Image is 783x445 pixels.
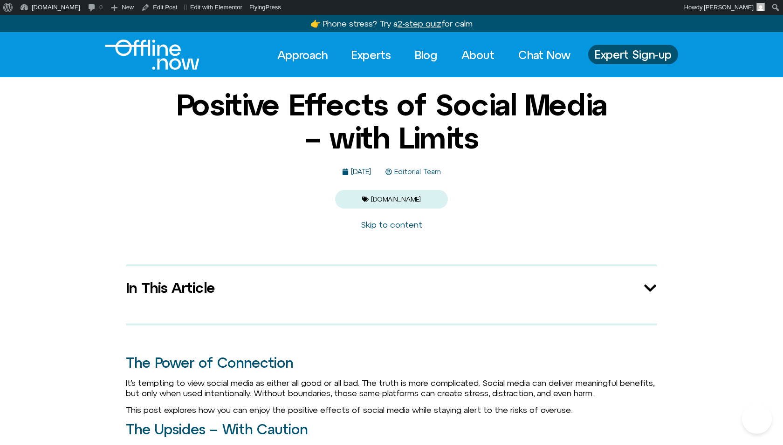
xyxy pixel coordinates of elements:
[361,220,422,229] a: Skip to content
[269,45,336,65] a: Approach
[385,168,441,176] a: Editorial Team
[126,280,643,296] div: In This Article
[392,168,441,176] span: Editorial Team
[406,45,446,65] a: Blog
[126,405,657,415] p: This post explores how you can enjoy the positive effects of social media while staying alert to ...
[588,45,678,64] a: Expert Sign-up
[165,88,618,154] h1: Positive Effects of Social Media – with Limits
[105,40,199,70] img: Offline.Now logo in white. Text of the words offline.now with a line going through the "O"
[742,404,772,434] iframe: Botpress
[371,196,421,203] a: [DOMAIN_NAME]
[351,168,371,175] time: [DATE]
[126,378,657,398] p: It’s tempting to view social media as either all good or all bad. The truth is more complicated. ...
[105,40,184,70] div: Logo
[269,45,579,65] nav: Menu
[310,19,473,28] a: 👉 Phone stress? Try a2-step quizfor calm
[190,4,242,11] span: Edit with Elementor
[398,19,441,28] u: 2-step quiz
[343,45,399,65] a: Experts
[126,422,657,437] h2: The Upsides – With Caution
[595,48,672,61] span: Expert Sign-up
[510,45,579,65] a: Chat Now
[342,168,371,176] a: [DATE]
[643,281,657,295] div: Open table of contents
[704,4,754,11] span: [PERSON_NAME]
[126,355,657,371] h2: The Power of Connection
[453,45,503,65] a: About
